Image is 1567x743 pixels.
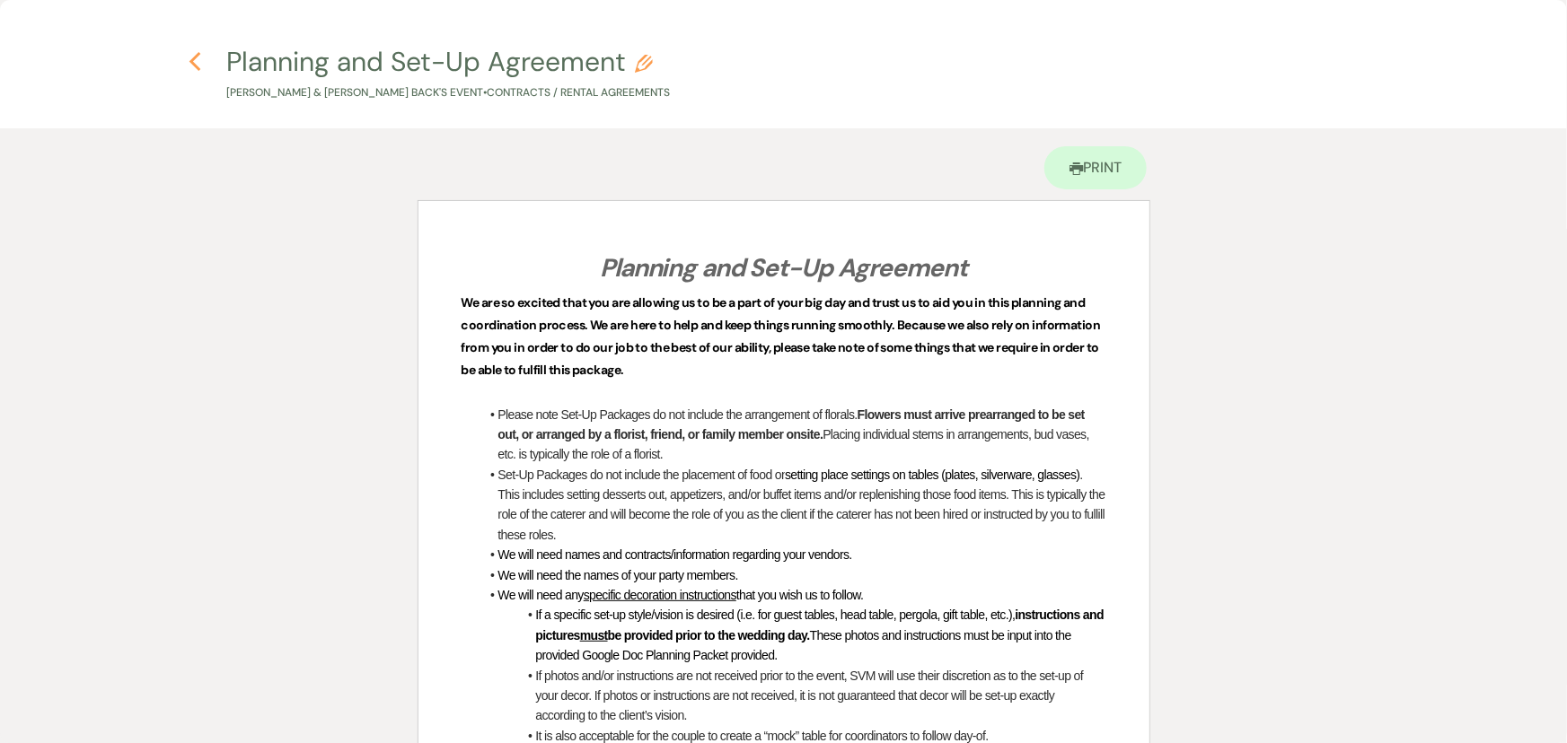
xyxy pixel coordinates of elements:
span: We will need any [498,588,584,602]
em: Planning and Set-Up Agreement [600,251,967,284]
strong: We are so excited that you are allowing us to be a part of your big day and trust us to aid you i... [462,294,1103,379]
strong: Flowers must arrive prearranged to be set out, or arranged by a florist, friend, or family member... [498,407,1088,441]
u: must [580,628,608,642]
span: We will need the names of your party members. [498,568,738,582]
li: Please note Set-Up Packages do not include the arrangement of florals. Placing individual stems i... [480,405,1106,465]
button: Planning and Set-Up Agreement[PERSON_NAME] & [PERSON_NAME] Back's Event•Contracts / Rental Agreem... [226,48,670,101]
li: Set-Up Packages do not include the placement of food or . This includes setting desserts out, app... [480,465,1106,546]
span: We will need names and contracts/information regarding your vendors. [498,547,852,562]
strong: instructions and pictures be provided prior to the wedding day. [536,608,1107,642]
span: setting place settings on tables (plates, silverware, glasses) [785,468,1079,482]
u: specific decoration instructions [584,588,736,602]
a: Print [1044,146,1148,189]
p: [PERSON_NAME] & [PERSON_NAME] Back's Event • Contracts / Rental Agreements [226,84,670,101]
span: that you wish us to follow. [736,588,863,602]
li: If photos and/or instructions are not received prior to the event, SVM will use their discretion ... [480,666,1106,726]
span: If a specific set-up style/vision is desired (i.e. for guest tables, head table, pergola, gift ta... [536,608,1016,622]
